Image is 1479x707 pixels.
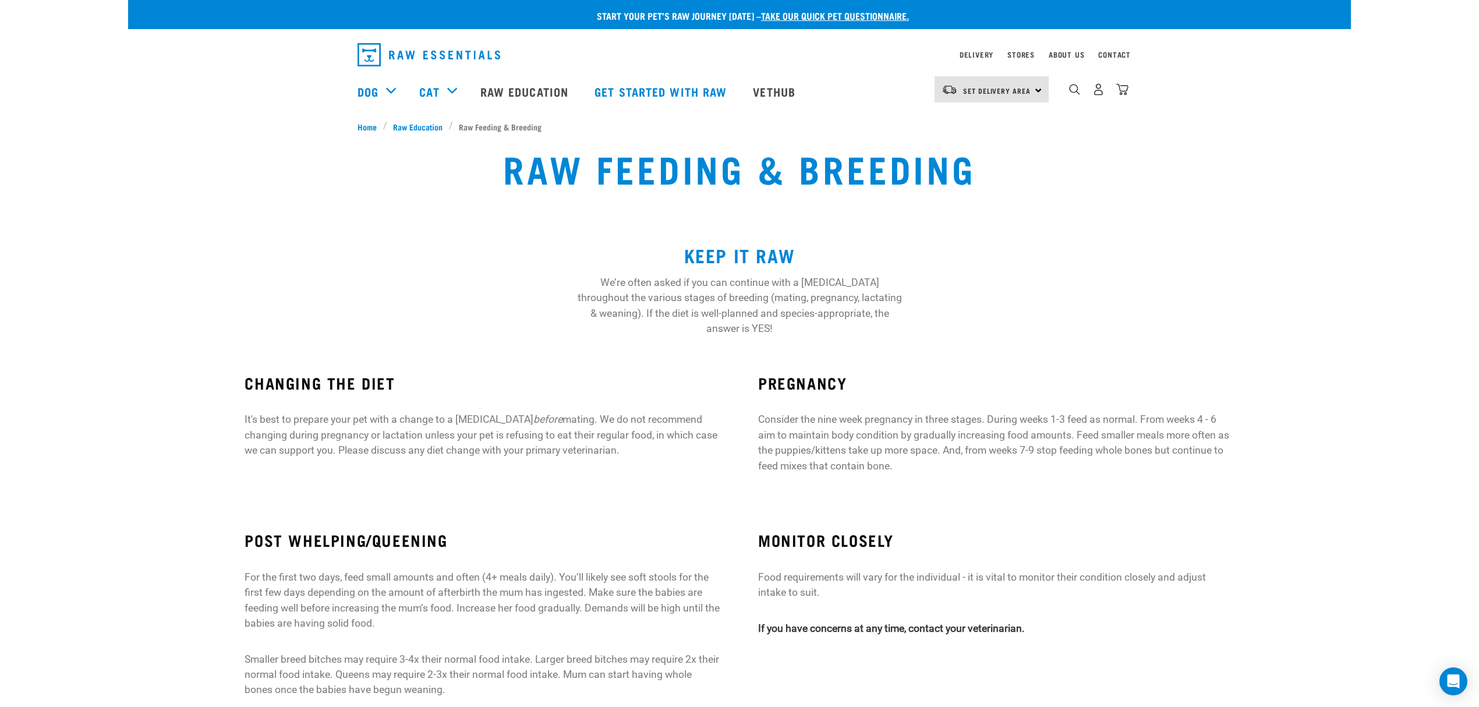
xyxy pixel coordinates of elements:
a: Stores [1007,52,1035,56]
h3: POST WHELPING/QUEENING [245,531,721,549]
img: home-icon-1@2x.png [1069,84,1080,95]
a: Home [358,121,383,133]
a: Cat [419,83,439,100]
span: Home [358,121,377,133]
img: Raw Essentials Logo [358,43,500,66]
a: Dog [358,83,378,100]
nav: dropdown navigation [128,68,1351,115]
nav: breadcrumbs [358,121,1121,133]
h3: CHANGING THE DIET [245,374,721,392]
h3: PREGNANCY [758,374,1234,392]
em: before [533,413,562,425]
a: Raw Education [387,121,449,133]
p: For the first two days, feed small amounts and often (4+ meals daily). You’ll likely see soft sto... [245,570,721,631]
a: Contact [1098,52,1131,56]
p: We’re often asked if you can continue with a [MEDICAL_DATA] throughout the various stages of bree... [574,275,905,337]
a: Raw Education [469,68,583,115]
p: Food requirements will vary for the individual - it is vital to monitor their condition closely a... [758,570,1234,600]
a: Get started with Raw [583,68,741,115]
span: Raw Education [393,121,443,133]
p: Start your pet’s raw journey [DATE] – [137,9,1360,23]
a: Delivery [960,52,993,56]
h1: Raw Feeding & Breeding [503,147,976,189]
a: Vethub [741,68,810,115]
span: Set Delivery Area [963,89,1031,93]
p: Smaller breed bitches may require 3-4x their normal food intake. Larger breed bitches may require... [245,652,721,698]
h3: MONITOR CLOSELY [758,531,1234,549]
nav: dropdown navigation [348,38,1131,71]
h2: KEEP IT RAW [574,245,905,266]
img: van-moving.png [942,84,957,95]
a: take our quick pet questionnaire. [761,13,909,18]
strong: If you have concerns at any time, contact your veterinarian. [758,623,1025,634]
a: About Us [1049,52,1084,56]
p: It's best to prepare your pet with a change to a [MEDICAL_DATA] mating. We do not recommend chang... [245,412,721,458]
img: home-icon@2x.png [1116,83,1128,96]
div: Open Intercom Messenger [1439,667,1467,695]
p: Consider the nine week pregnancy in three stages. During weeks 1-3 feed as normal. From weeks 4 -... [758,412,1234,473]
img: user.png [1092,83,1105,96]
